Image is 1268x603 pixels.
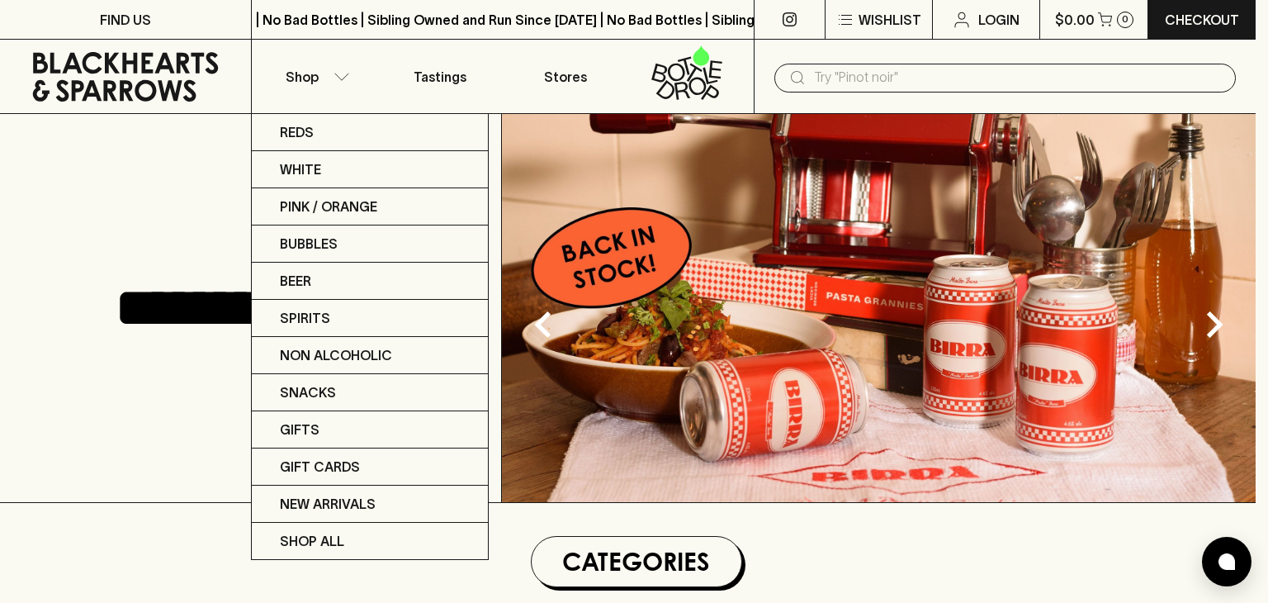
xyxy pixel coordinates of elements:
[280,382,336,402] p: Snacks
[280,197,377,216] p: Pink / Orange
[252,374,488,411] a: Snacks
[252,300,488,337] a: Spirits
[280,308,330,328] p: Spirits
[280,159,321,179] p: White
[252,114,488,151] a: Reds
[252,226,488,263] a: Bubbles
[280,271,311,291] p: Beer
[280,531,344,551] p: SHOP ALL
[252,337,488,374] a: Non Alcoholic
[252,263,488,300] a: Beer
[252,411,488,449] a: Gifts
[280,122,314,142] p: Reds
[252,188,488,226] a: Pink / Orange
[252,151,488,188] a: White
[252,523,488,559] a: SHOP ALL
[280,457,360,477] p: Gift Cards
[280,345,392,365] p: Non Alcoholic
[280,494,376,514] p: New Arrivals
[280,234,338,254] p: Bubbles
[252,449,488,486] a: Gift Cards
[1218,553,1235,570] img: bubble-icon
[280,420,319,439] p: Gifts
[252,486,488,523] a: New Arrivals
